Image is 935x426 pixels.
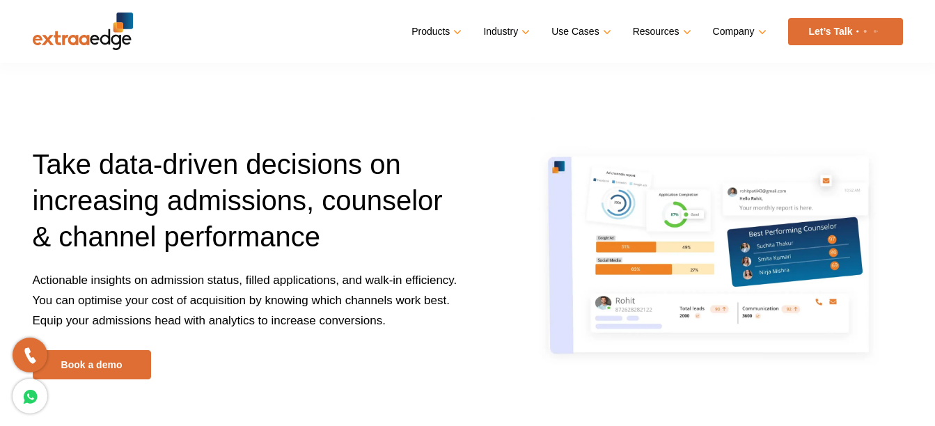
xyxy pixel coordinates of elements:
[33,274,457,327] span: Actionable insights on admission status, filled applications, and walk-in efficiency. You can opt...
[33,149,443,252] span: Take data-driven decisions on increasing admissions, counselor & channel performance
[788,18,903,45] a: Let’s Talk
[551,22,608,42] a: Use Cases
[713,22,764,42] a: Company
[531,116,895,409] img: management-banner
[633,22,689,42] a: Resources
[33,350,151,379] a: Book a demo
[411,22,459,42] a: Products
[483,22,527,42] a: Industry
